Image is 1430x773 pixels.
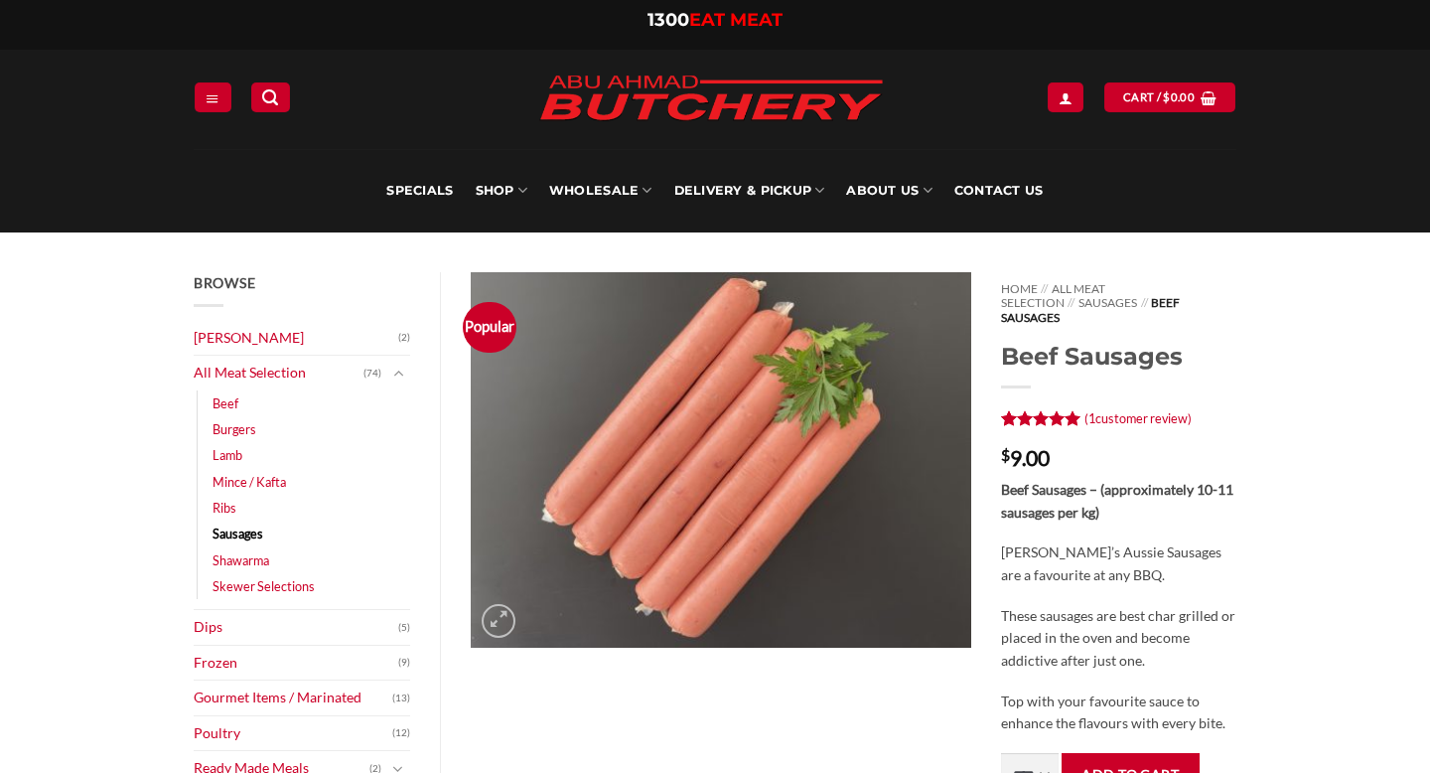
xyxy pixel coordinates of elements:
[1001,605,1236,673] p: These sausages are best char grilled or placed in the oven and become addictive after just one.
[213,495,236,521] a: Ribs
[398,323,410,353] span: (2)
[1141,295,1148,310] span: //
[1041,281,1048,296] span: //
[1123,88,1195,106] span: Cart /
[522,62,900,137] img: Abu Ahmad Butchery
[476,149,527,232] a: SHOP
[1001,447,1010,463] span: $
[213,390,238,416] a: Beef
[213,521,263,546] a: Sausages
[1104,82,1235,111] a: View cart
[1001,541,1236,586] p: [PERSON_NAME]’s Aussie Sausages are a favourite at any BBQ.
[1088,410,1095,426] span: 1
[386,149,453,232] a: Specials
[213,547,269,573] a: Shawarma
[674,149,825,232] a: Delivery & Pickup
[1048,82,1083,111] a: Login
[398,613,410,643] span: (5)
[213,416,256,442] a: Burgers
[1163,90,1195,103] bdi: 0.00
[1001,295,1180,324] span: Beef Sausages
[392,718,410,748] span: (12)
[213,573,315,599] a: Skewer Selections
[194,610,398,645] a: Dips
[194,321,398,356] a: [PERSON_NAME]
[1001,281,1105,310] a: All Meat Selection
[1001,341,1236,372] h1: Beef Sausages
[1001,410,1081,434] span: Rated out of 5 based on customer rating
[1001,691,1236,735] p: Top with your favourite sauce to enhance the flavours with every bite.
[398,648,410,678] span: (9)
[194,274,255,291] span: Browse
[846,149,931,232] a: About Us
[363,359,381,388] span: (74)
[954,149,1044,232] a: Contact Us
[194,356,363,390] a: All Meat Selection
[194,681,392,715] a: Gourmet Items / Marinated
[1001,281,1038,296] a: Home
[194,646,398,681] a: Frozen
[194,716,392,751] a: Poultry
[1001,445,1050,470] bdi: 9.00
[392,684,410,713] span: (13)
[1001,410,1081,429] div: Rated 5 out of 5
[1068,295,1074,310] span: //
[1084,410,1192,426] a: (1customer review)
[251,82,289,111] a: Search
[1001,410,1011,434] span: 1
[647,9,689,31] span: 1300
[386,363,410,385] button: Toggle
[213,442,242,468] a: Lamb
[1078,295,1137,310] a: Sausages
[549,149,652,232] a: Wholesale
[195,82,230,111] a: Menu
[471,272,971,649] img: Beef Sausages
[1001,481,1233,521] strong: Beef Sausages – (approximately 10-11 sausages per kg)
[482,604,515,638] a: Zoom
[689,9,783,31] span: EAT MEAT
[213,469,286,495] a: Mince / Kafta
[1163,88,1170,106] span: $
[647,9,783,31] a: 1300EAT MEAT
